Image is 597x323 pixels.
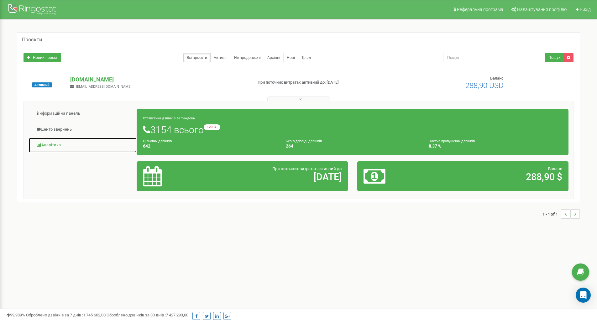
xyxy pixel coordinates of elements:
small: Статистика дзвінків за тиждень [143,116,195,120]
a: Тріал [298,53,314,62]
h4: 264 [286,144,419,148]
a: Активні [210,53,231,62]
h4: 8,37 % [429,144,562,148]
span: [EMAIL_ADDRESS][DOMAIN_NAME] [76,85,131,89]
span: Активний [32,82,52,87]
span: Оброблено дзвінків за 7 днів : [26,313,106,317]
a: Всі проєкти [183,53,211,62]
span: Вихід [580,7,591,12]
span: Оброблено дзвінків за 30 днів : [107,313,188,317]
button: Пошук [545,53,564,62]
h2: 288,90 $ [433,172,562,182]
span: 1 - 1 of 1 [542,209,561,219]
a: Не продовжені [231,53,264,62]
span: Реферальна програма [457,7,503,12]
a: Інформаційна панель [29,106,137,121]
small: -120 [204,124,220,130]
h4: 642 [143,144,276,148]
h5: Проєкти [22,37,42,43]
small: Цільових дзвінків [143,139,172,143]
small: Частка пропущених дзвінків [429,139,475,143]
u: 7 427 293,00 [166,313,188,317]
a: Новий проєкт [24,53,61,62]
a: Центр звернень [29,122,137,137]
input: Пошук [443,53,545,62]
p: При поточних витратах активний до: [DATE] [258,80,388,86]
span: При поточних витратах активний до [272,166,342,171]
nav: ... [542,203,580,225]
div: Open Intercom Messenger [576,288,591,303]
span: 99,989% [6,313,25,317]
a: Аналiтика [29,138,137,153]
span: Налаштування профілю [517,7,567,12]
u: 1 745 662,00 [83,313,106,317]
span: Баланс [490,76,504,81]
p: [DOMAIN_NAME] [70,76,247,84]
span: 288,90 USD [465,81,504,90]
h1: 3154 всього [143,124,562,135]
a: Архівні [264,53,284,62]
small: Без відповіді дзвінків [286,139,322,143]
span: Баланс [548,166,562,171]
a: Нові [283,53,298,62]
h2: [DATE] [212,172,342,182]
